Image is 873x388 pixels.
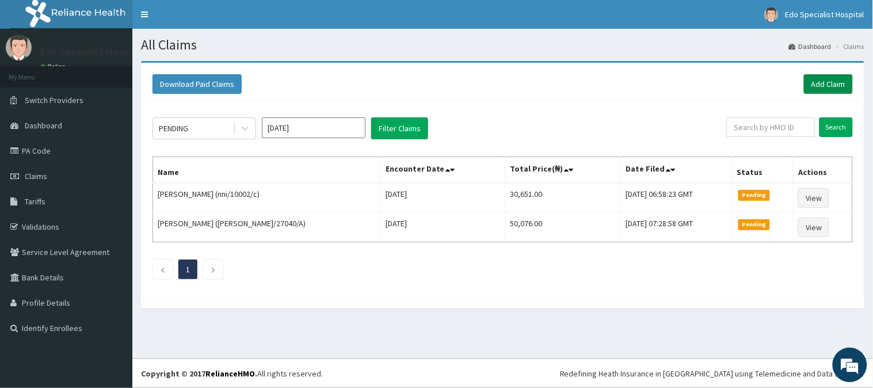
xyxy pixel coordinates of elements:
[6,35,32,60] img: User Image
[794,157,853,184] th: Actions
[141,368,257,379] strong: Copyright © 2017 .
[819,117,853,137] input: Search
[25,120,62,131] span: Dashboard
[380,183,505,213] td: [DATE]
[505,157,621,184] th: Total Price(₦)
[738,219,770,230] span: Pending
[25,196,45,207] span: Tariffs
[380,157,505,184] th: Encounter Date
[40,47,144,57] p: Edo Specialist Hospital
[505,213,621,242] td: 50,076.00
[25,171,47,181] span: Claims
[153,213,381,242] td: [PERSON_NAME] ([PERSON_NAME]/27040/A)
[211,264,216,275] a: Next page
[159,123,188,134] div: PENDING
[262,117,365,138] input: Select Month and Year
[621,183,733,213] td: [DATE] 06:58:23 GMT
[804,74,853,94] a: Add Claim
[40,63,68,71] a: Online
[505,183,621,213] td: 30,651.00
[833,41,864,51] li: Claims
[764,7,779,22] img: User Image
[621,213,733,242] td: [DATE] 07:28:58 GMT
[798,188,829,208] a: View
[153,183,381,213] td: [PERSON_NAME] (nni/10002/c)
[25,95,83,105] span: Switch Providers
[733,157,794,184] th: Status
[186,264,190,275] a: Page 1 is your current page
[621,157,733,184] th: Date Filed
[371,117,428,139] button: Filter Claims
[786,9,864,20] span: Edo Specialist Hospital
[560,368,864,379] div: Redefining Heath Insurance in [GEOGRAPHIC_DATA] using Telemedicine and Data Science!
[160,264,165,275] a: Previous page
[738,190,770,200] span: Pending
[132,359,873,388] footer: All rights reserved.
[153,157,381,184] th: Name
[380,213,505,242] td: [DATE]
[205,368,255,379] a: RelianceHMO
[153,74,242,94] button: Download Paid Claims
[789,41,832,51] a: Dashboard
[727,117,815,137] input: Search by HMO ID
[798,218,829,237] a: View
[141,37,864,52] h1: All Claims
